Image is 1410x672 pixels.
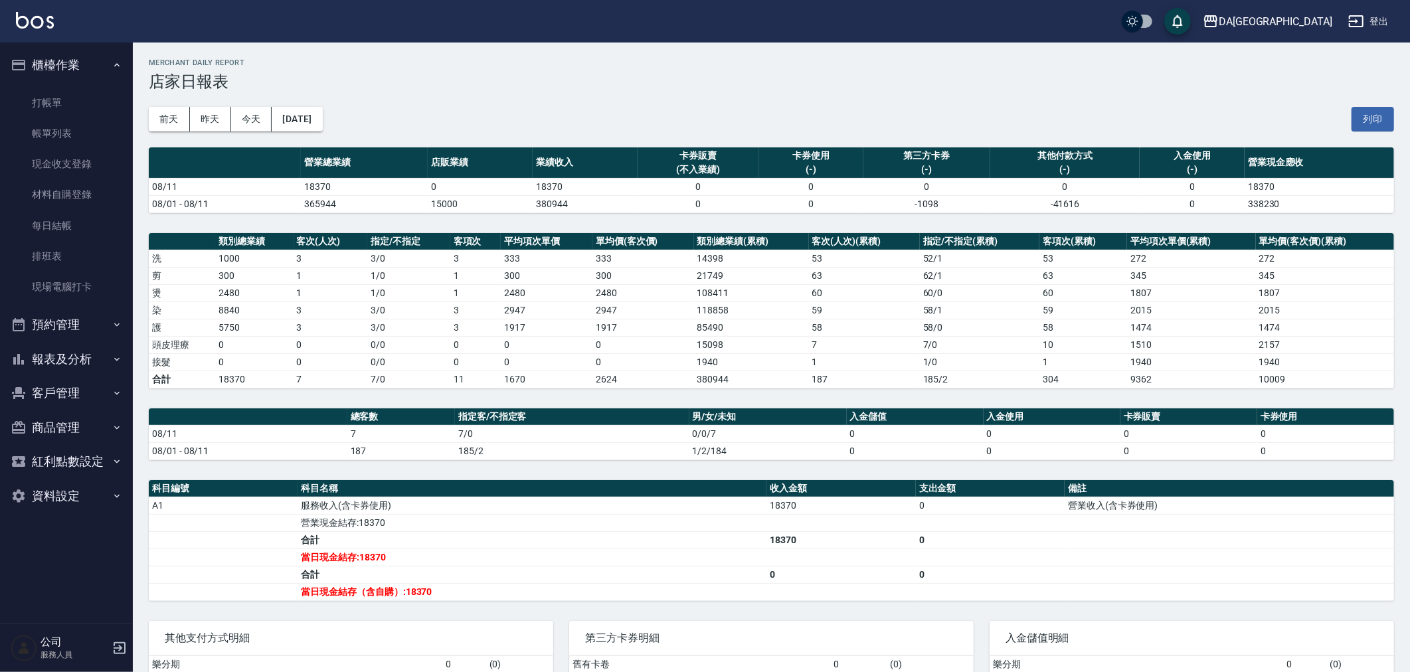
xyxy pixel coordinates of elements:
[1039,284,1127,301] td: 60
[1256,371,1394,388] td: 10009
[1256,336,1394,353] td: 2157
[428,178,533,195] td: 0
[809,319,920,336] td: 58
[1164,8,1191,35] button: save
[809,353,920,371] td: 1
[149,195,301,212] td: 08/01 - 08/11
[1039,250,1127,267] td: 53
[1245,147,1394,179] th: 營業現金應收
[501,319,592,336] td: 1917
[809,301,920,319] td: 59
[638,195,758,212] td: 0
[165,631,537,645] span: 其他支付方式明細
[455,442,689,460] td: 185/2
[298,497,766,514] td: 服務收入(含卡券使用)
[272,107,322,131] button: [DATE]
[1256,301,1394,319] td: 2015
[5,118,128,149] a: 帳單列表
[592,319,694,336] td: 1917
[301,147,428,179] th: 營業總業績
[592,336,694,353] td: 0
[920,250,1039,267] td: 52 / 1
[149,284,215,301] td: 燙
[149,178,301,195] td: 08/11
[766,480,915,497] th: 收入金額
[916,480,1065,497] th: 支出金額
[592,267,694,284] td: 300
[367,336,450,353] td: 0 / 0
[149,425,347,442] td: 08/11
[5,88,128,118] a: 打帳單
[298,514,766,531] td: 營業現金結存:18370
[1197,8,1338,35] button: DA[GEOGRAPHIC_DATA]
[809,371,920,388] td: 187
[916,566,1065,583] td: 0
[450,371,501,388] td: 11
[1039,301,1127,319] td: 59
[501,233,592,250] th: 平均項次單價
[294,267,367,284] td: 1
[294,371,367,388] td: 7
[298,583,766,600] td: 當日現金結存（含自購）:18370
[994,149,1136,163] div: 其他付款方式
[450,267,501,284] td: 1
[5,179,128,210] a: 材料自購登錄
[294,250,367,267] td: 3
[450,250,501,267] td: 3
[301,195,428,212] td: 365944
[920,336,1039,353] td: 7 / 0
[149,497,298,514] td: A1
[533,178,638,195] td: 18370
[689,425,847,442] td: 0/0/7
[689,408,847,426] th: 男/女/未知
[809,336,920,353] td: 7
[1120,408,1257,426] th: 卡券販賣
[809,250,920,267] td: 53
[1127,284,1256,301] td: 1807
[149,442,347,460] td: 08/01 - 08/11
[298,548,766,566] td: 當日現金結存:18370
[809,233,920,250] th: 客次(人次)(累積)
[149,336,215,353] td: 頭皮理療
[428,195,533,212] td: 15000
[149,147,1394,213] table: a dense table
[694,233,809,250] th: 類別總業績(累積)
[450,336,501,353] td: 0
[294,336,367,353] td: 0
[367,267,450,284] td: 1 / 0
[367,301,450,319] td: 3 / 0
[1006,631,1378,645] span: 入金儲值明細
[1140,178,1245,195] td: 0
[294,301,367,319] td: 3
[984,442,1120,460] td: 0
[694,301,809,319] td: 118858
[347,408,455,426] th: 總客數
[5,272,128,302] a: 現場電腦打卡
[1127,250,1256,267] td: 272
[1143,149,1241,163] div: 入金使用
[1039,371,1127,388] td: 304
[689,442,847,460] td: 1/2/184
[694,336,809,353] td: 15098
[41,635,108,649] h5: 公司
[809,267,920,284] td: 63
[1039,353,1127,371] td: 1
[1065,497,1394,514] td: 營業收入(含卡券使用)
[694,371,809,388] td: 380944
[347,442,455,460] td: 187
[1127,233,1256,250] th: 平均項次單價(累積)
[347,425,455,442] td: 7
[766,566,915,583] td: 0
[694,267,809,284] td: 21749
[994,163,1136,177] div: (-)
[501,284,592,301] td: 2480
[847,425,984,442] td: 0
[1245,178,1394,195] td: 18370
[149,353,215,371] td: 接髮
[367,371,450,388] td: 7/0
[533,147,638,179] th: 業績收入
[294,233,367,250] th: 客次(人次)
[920,319,1039,336] td: 58 / 0
[1143,163,1241,177] div: (-)
[367,353,450,371] td: 0 / 0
